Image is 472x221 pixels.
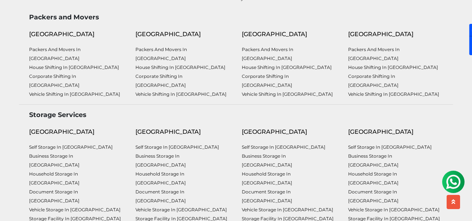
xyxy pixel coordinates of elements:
h3: Packers and Movers [29,13,443,21]
a: Corporate Shifting in [GEOGRAPHIC_DATA] [348,73,398,88]
a: Business Storage in [GEOGRAPHIC_DATA] [135,153,186,168]
div: [GEOGRAPHIC_DATA] [348,30,443,39]
a: Business Storage in [GEOGRAPHIC_DATA] [29,153,79,168]
a: Vehicle shifting in [GEOGRAPHIC_DATA] [135,91,226,97]
h3: Storage Services [29,111,443,119]
a: Packers and Movers in [GEOGRAPHIC_DATA] [29,47,81,61]
div: [GEOGRAPHIC_DATA] [348,127,443,136]
a: House shifting in [GEOGRAPHIC_DATA] [135,64,225,70]
a: Packers and Movers in [GEOGRAPHIC_DATA] [348,47,400,61]
a: Vehicle Storage in [GEOGRAPHIC_DATA] [242,207,333,212]
a: Document Storage in [GEOGRAPHIC_DATA] [242,189,292,203]
div: [GEOGRAPHIC_DATA] [242,127,337,136]
a: Household Storage in [GEOGRAPHIC_DATA] [135,171,186,186]
a: Self Storage in [GEOGRAPHIC_DATA] [242,144,325,150]
a: Vehicle shifting in [GEOGRAPHIC_DATA] [29,91,120,97]
a: House shifting in [GEOGRAPHIC_DATA] [242,64,332,70]
a: Packers and Movers in [GEOGRAPHIC_DATA] [242,47,293,61]
a: House shifting in [GEOGRAPHIC_DATA] [29,64,119,70]
a: Corporate Shifting in [GEOGRAPHIC_DATA] [135,73,186,88]
div: [GEOGRAPHIC_DATA] [135,30,231,39]
a: Business Storage in [GEOGRAPHIC_DATA] [348,153,398,168]
div: [GEOGRAPHIC_DATA] [135,127,231,136]
a: Vehicle Storage in [GEOGRAPHIC_DATA] [29,207,121,212]
a: Business Storage in [GEOGRAPHIC_DATA] [242,153,292,168]
a: Self Storage in [GEOGRAPHIC_DATA] [135,144,219,150]
a: Vehicle Storage in [GEOGRAPHIC_DATA] [348,207,440,212]
button: scroll up [447,195,460,209]
a: Packers and Movers in [GEOGRAPHIC_DATA] [135,47,187,61]
a: House shifting in [GEOGRAPHIC_DATA] [348,64,438,70]
a: Vehicle Storage in [GEOGRAPHIC_DATA] [135,207,227,212]
div: [GEOGRAPHIC_DATA] [242,30,337,39]
img: whatsapp-icon.svg [7,7,22,22]
a: Document Storage in [GEOGRAPHIC_DATA] [29,189,79,203]
a: Household Storage in [GEOGRAPHIC_DATA] [348,171,398,186]
a: Document Storage in [GEOGRAPHIC_DATA] [348,189,398,203]
a: Document Storage in [GEOGRAPHIC_DATA] [135,189,186,203]
div: [GEOGRAPHIC_DATA] [29,127,124,136]
a: Corporate Shifting in [GEOGRAPHIC_DATA] [242,73,292,88]
a: Household Storage in [GEOGRAPHIC_DATA] [242,171,292,186]
a: Household Storage in [GEOGRAPHIC_DATA] [29,171,79,186]
a: Vehicle shifting in [GEOGRAPHIC_DATA] [242,91,333,97]
a: Self Storage in [GEOGRAPHIC_DATA] [29,144,113,150]
a: Self Storage in [GEOGRAPHIC_DATA] [348,144,432,150]
div: [GEOGRAPHIC_DATA] [29,30,124,39]
a: Corporate Shifting in [GEOGRAPHIC_DATA] [29,73,79,88]
a: Vehicle shifting in [GEOGRAPHIC_DATA] [348,91,439,97]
